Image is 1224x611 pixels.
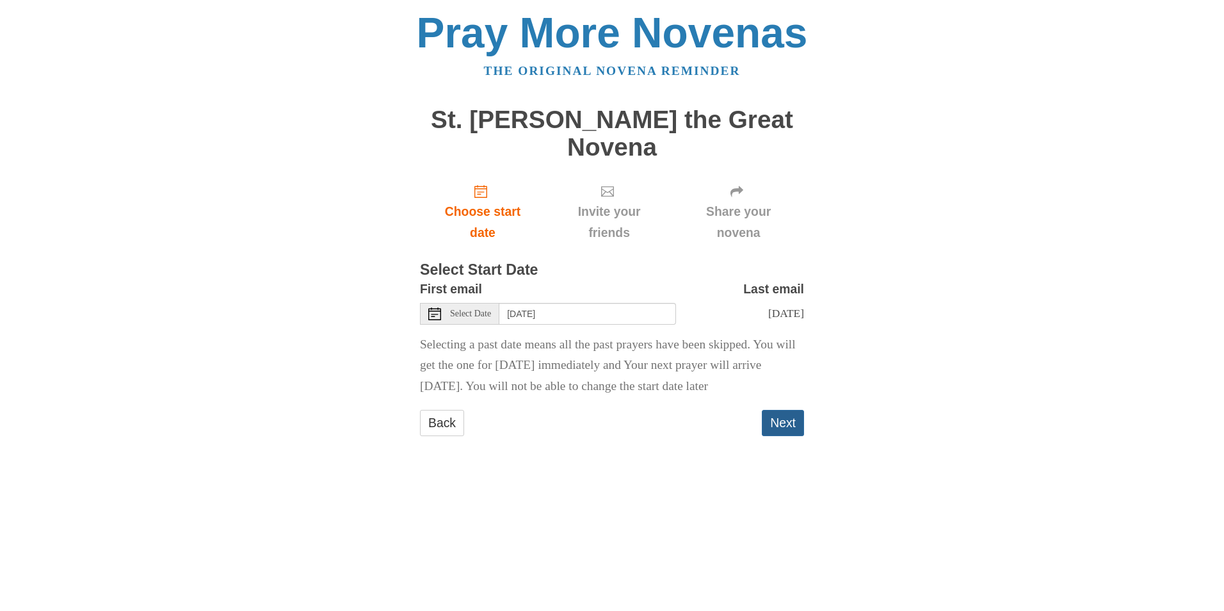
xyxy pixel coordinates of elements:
input: Use the arrow keys to pick a date [499,303,676,325]
p: Selecting a past date means all the past prayers have been skipped. You will get the one for [DAT... [420,334,804,398]
a: Choose start date [420,174,545,250]
button: Next [762,410,804,436]
a: Pray More Novenas [417,9,808,56]
span: Invite your friends [558,201,660,243]
h3: Select Start Date [420,262,804,279]
div: Click "Next" to confirm your start date first. [545,174,673,250]
h1: St. [PERSON_NAME] the Great Novena [420,106,804,161]
span: Choose start date [433,201,533,243]
div: Click "Next" to confirm your start date first. [673,174,804,250]
a: The original novena reminder [484,64,741,77]
label: First email [420,279,482,300]
label: Last email [743,279,804,300]
span: Select Date [450,309,491,318]
span: Share your novena [686,201,791,243]
a: Back [420,410,464,436]
span: [DATE] [768,307,804,320]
